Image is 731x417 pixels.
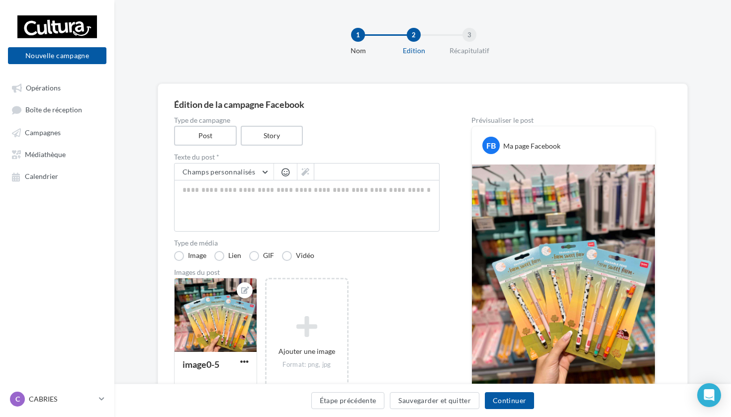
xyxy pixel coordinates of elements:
label: Vidéo [282,251,314,261]
div: 2 [407,28,421,42]
label: Story [241,126,303,146]
label: GIF [249,251,274,261]
div: 3 [462,28,476,42]
label: Image [174,251,206,261]
div: image0-5 [183,359,219,370]
label: Texte du post * [174,154,440,161]
div: Récapitulatif [438,46,501,56]
a: C CABRIES [8,390,106,409]
label: Lien [214,251,241,261]
div: FB [482,137,500,154]
div: Ma page Facebook [503,141,560,151]
a: Opérations [6,79,108,96]
span: Calendrier [25,172,58,181]
button: Étape précédente [311,392,385,409]
a: Médiathèque [6,145,108,163]
span: Opérations [26,83,61,92]
div: Édition de la campagne Facebook [174,100,671,109]
a: Boîte de réception [6,100,108,119]
span: Médiathèque [25,150,66,159]
p: CABRIES [29,394,95,404]
div: Edition [382,46,446,56]
a: Calendrier [6,167,108,185]
label: Type de campagne [174,117,440,124]
span: Campagnes [25,128,61,137]
span: Champs personnalisés [183,167,255,176]
button: Continuer [485,392,534,409]
div: Images du post [174,269,440,276]
button: Champs personnalisés [175,164,274,180]
a: Campagnes [6,123,108,141]
div: Nom [326,46,390,56]
span: C [15,394,20,404]
span: Boîte de réception [25,106,82,114]
label: Post [174,126,237,146]
div: Prévisualiser le post [471,117,655,124]
button: Nouvelle campagne [8,47,106,64]
label: Type de média [174,240,440,247]
div: 1 [351,28,365,42]
button: Sauvegarder et quitter [390,392,479,409]
div: Open Intercom Messenger [697,383,721,407]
